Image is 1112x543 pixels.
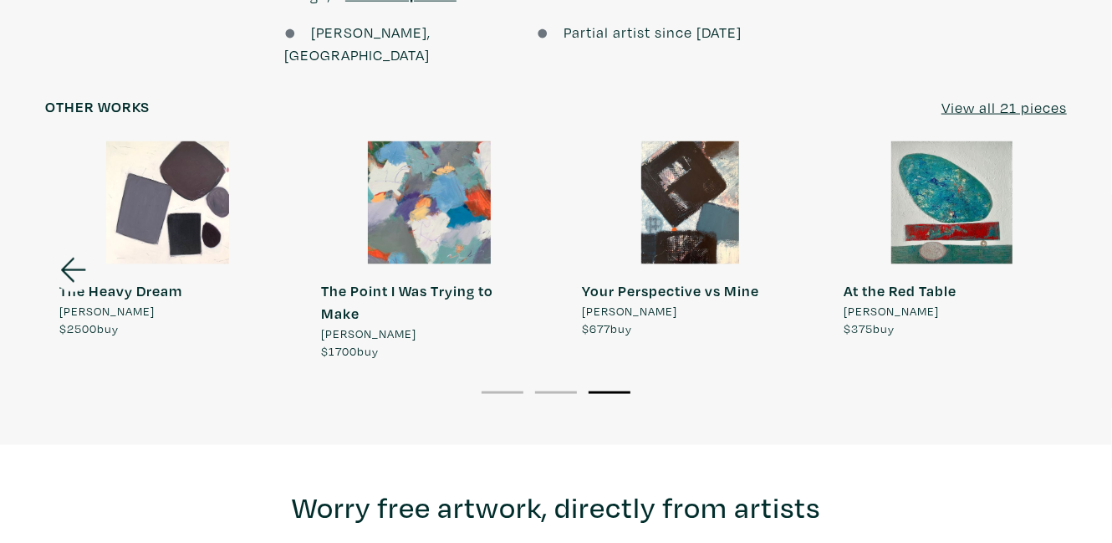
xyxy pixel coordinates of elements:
[844,320,873,336] span: $375
[482,392,523,394] button: 1 of 3
[829,141,1075,339] a: At the Red Table [PERSON_NAME] $375buy
[60,281,183,300] strong: The Heavy Dream
[60,302,156,320] span: [PERSON_NAME]
[568,141,814,339] a: Your Perspective vs Mine [PERSON_NAME] $677buy
[941,96,1067,119] a: View all 21 pieces
[844,320,895,336] span: buy
[583,320,611,336] span: $677
[535,392,577,394] button: 2 of 3
[589,392,630,394] button: 3 of 3
[583,302,678,320] span: [PERSON_NAME]
[321,325,416,343] span: [PERSON_NAME]
[583,320,633,336] span: buy
[844,302,939,320] span: [PERSON_NAME]
[284,23,431,64] span: [PERSON_NAME], [GEOGRAPHIC_DATA]
[306,141,553,361] a: The Point I Was Trying to Make [PERSON_NAME] $1700buy
[564,23,742,42] span: Partial artist since [DATE]
[321,343,379,359] span: buy
[45,98,150,116] h6: Other works
[45,141,292,339] a: The Heavy Dream [PERSON_NAME] $2500buy
[583,281,760,300] strong: Your Perspective vs Mine
[321,343,357,359] span: $1700
[941,98,1067,117] u: View all 21 pieces
[321,281,493,323] strong: The Point I Was Trying to Make
[844,281,956,300] strong: At the Red Table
